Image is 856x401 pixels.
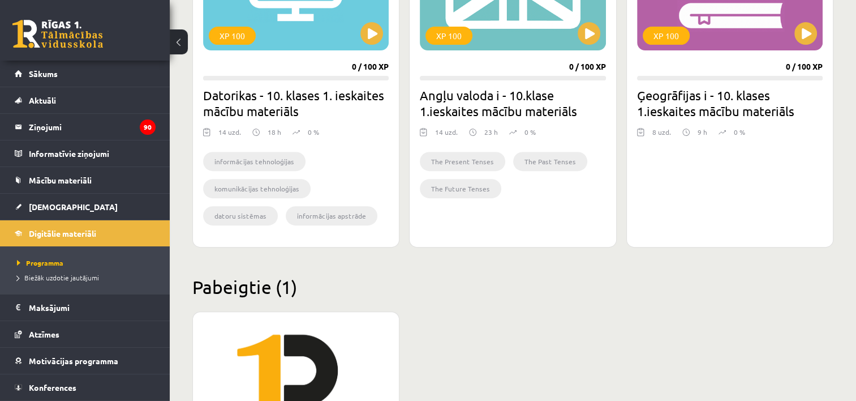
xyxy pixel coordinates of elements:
span: Aktuāli [29,95,56,105]
legend: Ziņojumi [29,114,156,140]
h2: Angļu valoda i - 10.klase 1.ieskaites mācību materiāls [420,87,605,119]
p: 23 h [484,127,498,137]
p: 9 h [698,127,707,137]
a: Motivācijas programma [15,348,156,374]
span: [DEMOGRAPHIC_DATA] [29,202,118,212]
a: Atzīmes [15,321,156,347]
legend: Maksājumi [29,295,156,321]
span: Programma [17,258,63,267]
a: Konferences [15,374,156,400]
li: The Past Tenses [513,152,587,171]
li: datoru sistēmas [203,206,278,225]
li: The Future Tenses [420,179,501,198]
a: Programma [17,258,158,268]
span: Atzīmes [29,329,59,339]
li: The Present Tenses [420,152,505,171]
span: Motivācijas programma [29,356,118,366]
a: Biežāk uzdotie jautājumi [17,272,158,283]
h2: Datorikas - 10. klases 1. ieskaites mācību materiāls [203,87,389,119]
a: [DEMOGRAPHIC_DATA] [15,194,156,220]
legend: Informatīvie ziņojumi [29,140,156,167]
a: Mācību materiāli [15,167,156,193]
a: Rīgas 1. Tālmācības vidusskola [12,20,103,48]
h2: Pabeigtie (1) [192,276,833,298]
div: XP 100 [209,27,256,45]
div: XP 100 [425,27,472,45]
p: 18 h [268,127,281,137]
div: 14 uzd. [435,127,458,144]
div: 14 uzd. [218,127,241,144]
span: Konferences [29,382,76,393]
span: Sākums [29,69,58,79]
span: Biežāk uzdotie jautājumi [17,273,99,282]
p: 0 % [734,127,745,137]
a: Informatīvie ziņojumi [15,140,156,167]
h2: Ģeogrāfijas i - 10. klases 1.ieskaites mācību materiāls [637,87,823,119]
i: 90 [140,120,156,135]
p: 0 % [524,127,536,137]
div: XP 100 [643,27,690,45]
a: Sākums [15,61,156,87]
a: Maksājumi [15,295,156,321]
a: Ziņojumi90 [15,114,156,140]
span: Digitālie materiāli [29,228,96,238]
li: komunikācijas tehnoloģijas [203,179,311,198]
p: 0 % [308,127,319,137]
li: informācijas apstrāde [286,206,377,225]
a: Aktuāli [15,87,156,113]
span: Mācību materiāli [29,175,92,185]
li: informācijas tehnoloģijas [203,152,306,171]
div: 8 uzd. [652,127,671,144]
a: Digitālie materiāli [15,220,156,246]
